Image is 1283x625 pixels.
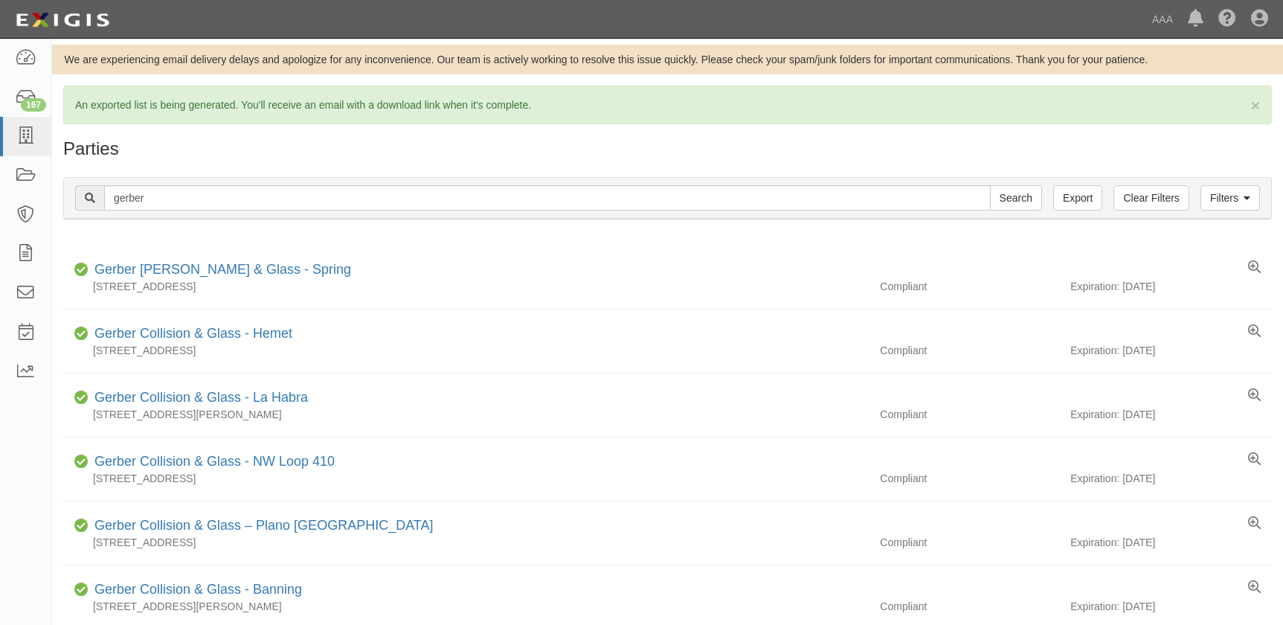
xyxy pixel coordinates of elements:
[52,52,1283,67] div: We are experiencing email delivery delays and apologize for any inconvenience. Our team is active...
[1070,535,1272,550] div: Expiration: [DATE]
[89,324,292,344] div: Gerber Collision & Glass - Hemet
[1070,471,1272,486] div: Expiration: [DATE]
[74,329,89,339] i: Compliant
[94,454,335,469] a: Gerber Collision & Glass - NW Loop 410
[869,535,1070,550] div: Compliant
[94,518,433,533] a: Gerber Collision & Glass – Plano [GEOGRAPHIC_DATA]
[1145,4,1180,34] a: AAA
[1070,599,1272,614] div: Expiration: [DATE]
[94,326,292,341] a: Gerber Collision & Glass - Hemet
[1248,260,1261,275] a: View results summary
[1251,97,1260,114] span: ×
[1218,10,1236,28] i: Help Center - Complianz
[63,407,869,422] div: [STREET_ADDRESS][PERSON_NAME]
[869,407,1070,422] div: Compliant
[104,185,991,211] input: Search
[89,388,308,408] div: Gerber Collision & Glass - La Habra
[89,452,335,472] div: Gerber Collision & Glass - NW Loop 410
[63,139,1272,158] h1: Parties
[63,599,869,614] div: [STREET_ADDRESS][PERSON_NAME]
[869,279,1070,294] div: Compliant
[1070,279,1272,294] div: Expiration: [DATE]
[1053,185,1102,211] a: Export
[869,471,1070,486] div: Compliant
[63,343,869,358] div: [STREET_ADDRESS]
[74,585,89,595] i: Compliant
[1248,516,1261,531] a: View results summary
[1200,185,1260,211] a: Filters
[1251,97,1260,113] button: Close
[1248,324,1261,339] a: View results summary
[1248,580,1261,595] a: View results summary
[63,535,869,550] div: [STREET_ADDRESS]
[89,580,302,600] div: Gerber Collision & Glass - Banning
[63,279,869,294] div: [STREET_ADDRESS]
[1113,185,1189,211] a: Clear Filters
[94,582,302,597] a: Gerber Collision & Glass - Banning
[75,97,1260,112] p: An exported list is being generated. You'll receive an email with a download link when it's compl...
[869,343,1070,358] div: Compliant
[1248,388,1261,403] a: View results summary
[74,265,89,275] i: Compliant
[869,599,1070,614] div: Compliant
[11,7,114,33] img: logo-5460c22ac91f19d4615b14bd174203de0afe785f0fc80cf4dbbc73dc1793850b.png
[89,260,351,280] div: Gerber Collison & Glass - Spring
[89,516,433,536] div: Gerber Collision & Glass – Plano TX
[990,185,1042,211] input: Search
[74,393,89,403] i: Compliant
[74,457,89,467] i: Compliant
[63,471,869,486] div: [STREET_ADDRESS]
[94,262,351,277] a: Gerber [PERSON_NAME] & Glass - Spring
[74,521,89,531] i: Compliant
[1070,407,1272,422] div: Expiration: [DATE]
[94,390,308,405] a: Gerber Collision & Glass - La Habra
[21,98,46,112] div: 167
[1070,343,1272,358] div: Expiration: [DATE]
[1248,452,1261,467] a: View results summary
